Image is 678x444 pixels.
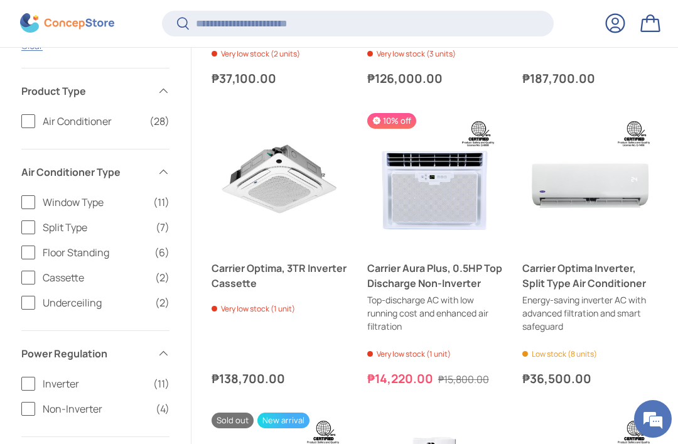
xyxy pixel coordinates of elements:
[522,113,658,249] a: Carrier Optima Inverter, Split Type Air Conditioner
[367,113,416,129] span: 10% off
[212,113,347,249] img: carrier-optima-3tr-inveter-cassette-aircon-unit-full-view-concepstore
[43,376,146,391] span: Inverter
[149,114,169,129] span: (28)
[212,261,347,291] a: Carrier Optima, 3TR Inverter Cassette
[20,14,114,33] img: ConcepStore
[257,413,309,428] span: New arrival
[154,245,169,260] span: (6)
[367,261,503,291] a: Carrier Aura Plus, 0.5HP Top Discharge Non-Inverter
[21,165,149,180] span: Air Conditioner Type
[21,68,169,114] summary: Product Type
[522,261,658,291] a: Carrier Optima Inverter, Split Type Air Conditioner
[43,270,148,285] span: Cassette
[21,331,169,376] summary: Power Regulation
[212,413,254,428] span: Sold out
[156,220,169,235] span: (7)
[21,149,169,195] summary: Air Conditioner Type
[212,113,347,249] a: Carrier Optima, 3TR Inverter Cassette
[367,113,503,249] a: Carrier Aura Plus, 0.5HP Top Discharge Non-Inverter
[43,401,148,416] span: Non-Inverter
[43,245,147,260] span: Floor Standing
[43,195,146,210] span: Window Type
[43,220,148,235] span: Split Type
[21,84,149,99] span: Product Type
[43,114,142,129] span: Air Conditioner
[156,401,169,416] span: (4)
[153,376,169,391] span: (11)
[43,295,148,310] span: Underceiling
[21,346,149,361] span: Power Regulation
[155,270,169,285] span: (2)
[153,195,169,210] span: (11)
[155,295,169,310] span: (2)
